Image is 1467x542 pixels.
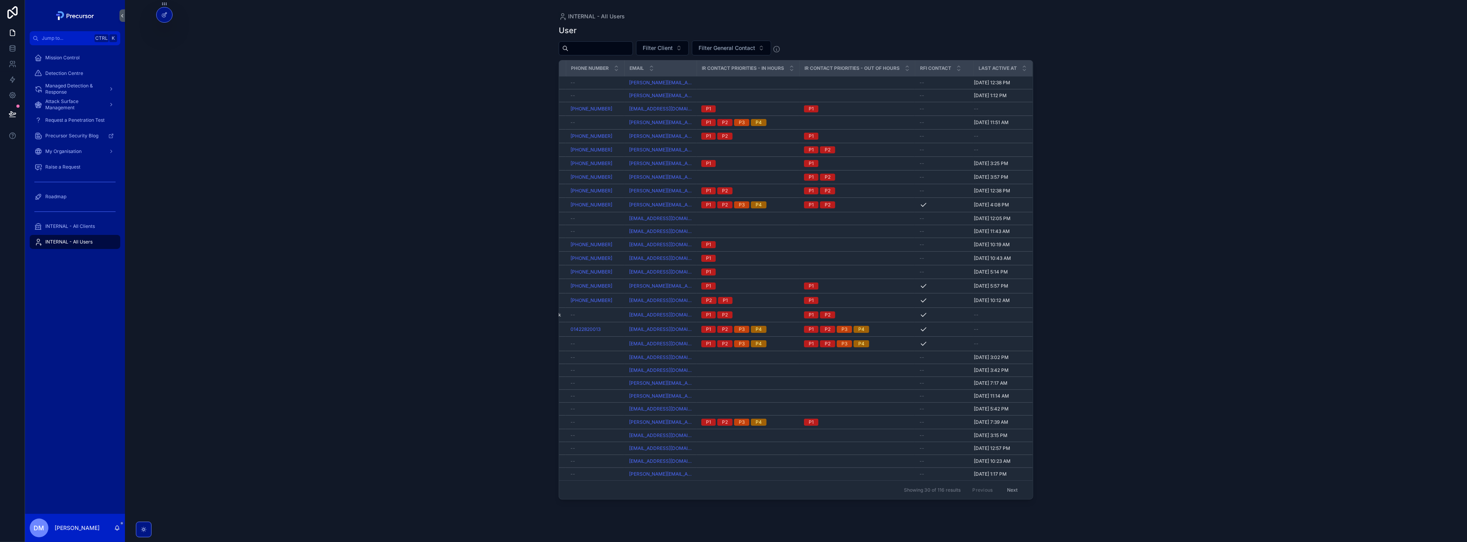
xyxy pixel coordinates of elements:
[45,83,102,95] span: Managed Detection & Response
[920,147,969,153] a: --
[701,241,795,248] a: P1
[858,340,865,347] div: P4
[722,187,728,194] div: P2
[920,354,969,361] a: --
[570,380,620,386] a: --
[974,393,1009,399] span: [DATE] 11:14 AM
[804,297,910,304] a: P1
[45,194,66,200] span: Roadmap
[30,66,120,80] a: Detection Centre
[629,147,692,153] a: [PERSON_NAME][EMAIL_ADDRESS][PERSON_NAME][DOMAIN_NAME]
[920,106,969,112] a: --
[920,242,969,248] a: --
[629,255,692,261] a: [EMAIL_ADDRESS][DOMAIN_NAME]
[706,297,712,304] div: P2
[804,326,910,333] a: P1P2P3P4
[920,354,924,361] span: --
[570,174,620,180] a: [PHONE_NUMBER]
[629,174,692,180] a: [PERSON_NAME][EMAIL_ADDRESS][PERSON_NAME][DOMAIN_NAME]
[570,160,620,167] a: [PHONE_NUMBER]
[54,9,96,22] img: App logo
[809,105,814,112] div: P1
[809,340,814,347] div: P1
[570,174,612,180] a: [PHONE_NUMBER]
[706,326,711,333] div: P1
[629,393,692,399] a: [PERSON_NAME][EMAIL_ADDRESS][PERSON_NAME][DOMAIN_NAME]
[841,340,847,347] div: P3
[974,80,1010,86] span: [DATE] 12:38 PM
[974,188,1010,194] span: [DATE] 12:38 PM
[920,80,924,86] span: --
[920,406,969,412] a: --
[570,133,612,139] a: [PHONE_NUMBER]
[629,341,692,347] a: [EMAIL_ADDRESS][DOMAIN_NAME]
[706,241,711,248] div: P1
[570,297,620,304] a: [PHONE_NUMBER]
[974,147,1023,153] a: --
[629,92,692,99] a: [PERSON_NAME][EMAIL_ADDRESS][PERSON_NAME][DOMAIN_NAME]
[706,187,711,194] div: P1
[629,380,692,386] a: [PERSON_NAME][EMAIL_ADDRESS][PERSON_NAME][DOMAIN_NAME]
[570,367,620,373] a: --
[974,92,1023,99] a: [DATE] 1:12 PM
[809,160,814,167] div: P1
[629,283,692,289] a: [PERSON_NAME][EMAIL_ADDRESS][PERSON_NAME][DOMAIN_NAME]
[570,160,612,167] a: [PHONE_NUMBER]
[974,312,1023,318] a: --
[722,133,728,140] div: P2
[701,297,795,304] a: P2P1
[701,119,795,126] a: P1P2P3P4
[974,133,979,139] span: --
[974,354,1009,361] span: [DATE] 3:02 PM
[30,31,120,45] button: Jump to...CtrlK
[974,326,1023,332] a: --
[809,174,814,181] div: P1
[706,105,711,112] div: P1
[692,41,771,55] button: Select Button
[722,119,728,126] div: P2
[722,201,728,208] div: P2
[974,255,1011,261] span: [DATE] 10:43 AM
[804,105,910,112] a: P1
[974,119,1009,126] span: [DATE] 11:51 AM
[920,367,924,373] span: --
[629,367,692,373] a: [EMAIL_ADDRESS][DOMAIN_NAME]
[804,160,910,167] a: P1
[974,106,1023,112] a: --
[974,312,979,318] span: --
[920,215,924,222] span: --
[629,160,692,167] a: [PERSON_NAME][EMAIL_ADDRESS][DOMAIN_NAME]
[706,340,711,347] div: P1
[920,92,969,99] a: --
[629,119,692,126] a: [PERSON_NAME][EMAIL_ADDRESS][PERSON_NAME][DOMAIN_NAME]
[94,34,109,42] span: Ctrl
[45,98,102,111] span: Attack Surface Management
[629,242,692,248] a: [EMAIL_ADDRESS][DOMAIN_NAME]
[629,297,692,304] a: [EMAIL_ADDRESS][DOMAIN_NAME]
[974,188,1023,194] a: [DATE] 12:38 PM
[722,311,728,318] div: P2
[701,160,795,167] a: P1
[629,406,692,412] a: [EMAIL_ADDRESS][DOMAIN_NAME]
[804,133,910,140] a: P1
[629,312,692,318] a: [EMAIL_ADDRESS][DOMAIN_NAME]
[974,228,1023,235] a: [DATE] 11:43 AM
[974,228,1010,235] span: [DATE] 11:43 AM
[30,160,120,174] a: Raise a Request
[701,283,795,290] a: P1
[629,326,692,332] a: [EMAIL_ADDRESS][DOMAIN_NAME]
[974,215,1023,222] a: [DATE] 12:05 PM
[825,340,831,347] div: P2
[920,133,969,139] a: --
[570,147,612,153] a: [PHONE_NUMBER]
[804,146,910,153] a: P1P2
[809,297,814,304] div: P1
[920,147,924,153] span: --
[30,129,120,143] a: Precursor Security Blog
[739,326,745,333] div: P3
[809,311,814,318] div: P1
[706,119,711,126] div: P1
